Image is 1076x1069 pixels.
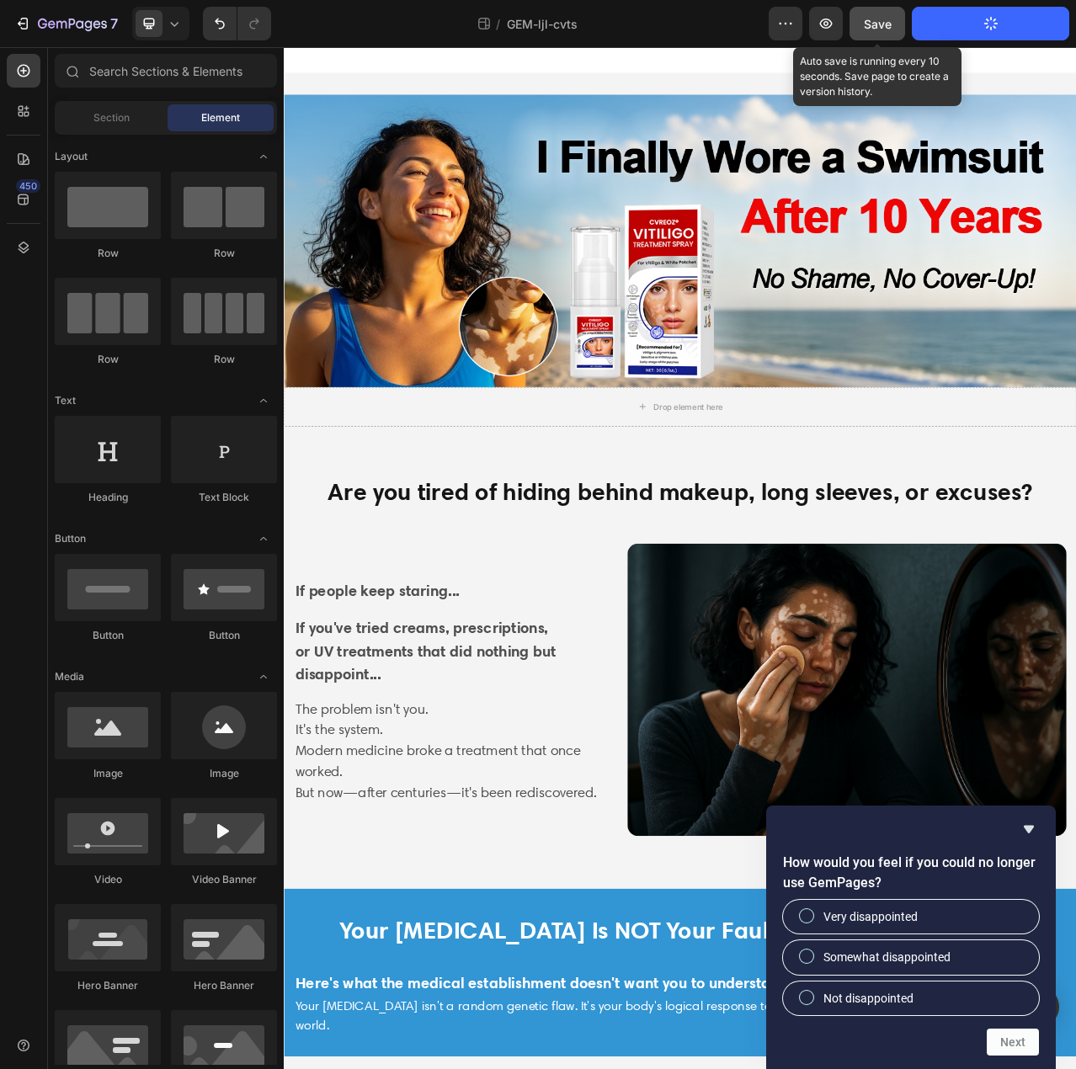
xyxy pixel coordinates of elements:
[171,490,277,505] div: Text Block
[55,531,86,546] span: Button
[14,726,411,756] p: If you've tried creams, prescriptions,
[16,179,40,193] div: 450
[171,246,277,261] div: Row
[201,110,240,125] span: Element
[783,900,1039,1015] div: How would you feel if you could no longer use GemPages?
[55,978,161,993] div: Hero Banner
[284,47,1076,1069] iframe: Design area
[250,663,277,690] span: Toggle open
[13,539,998,597] h2: Are you tired of hiding behind makeup, long sleeves, or excuses?
[55,352,161,367] div: Row
[1019,819,1039,839] button: Hide survey
[14,675,411,710] p: If people keep staring...
[55,628,161,643] div: Button
[203,7,271,40] div: Undo/Redo
[55,872,161,887] div: Video
[250,525,277,552] span: Toggle open
[783,819,1039,1056] div: How would you feel if you could no longer use GemPages?
[823,990,914,1007] span: Not disappointed
[987,1029,1039,1056] button: Next question
[438,633,998,1006] img: gempages_573903386756252720-faafcb6e-8179-444f-bf05-835ab135c927.png
[93,110,130,125] span: Section
[55,246,161,261] div: Row
[864,17,892,31] span: Save
[507,15,578,33] span: GEM-ljl-cvts
[171,628,277,643] div: Button
[14,831,411,964] p: The problem isn't you. It's the system. Modern medicine broke a treatment that once worked. But n...
[823,908,918,925] span: Very disappointed
[55,393,76,408] span: Text
[55,766,161,781] div: Image
[110,13,118,34] p: 7
[496,15,500,33] span: /
[7,7,125,40] button: 7
[850,7,905,40] button: Save
[171,978,277,993] div: Hero Banner
[55,149,88,164] span: Layout
[250,143,277,170] span: Toggle open
[250,387,277,414] span: Toggle open
[171,872,277,887] div: Video Banner
[55,669,84,684] span: Media
[171,766,277,781] div: Image
[55,490,161,505] div: Heading
[783,853,1039,893] h2: How would you feel if you could no longer use GemPages?
[14,756,411,814] p: or UV treatments that did nothing but disappoint...
[171,352,277,367] div: Row
[471,452,560,465] div: Drop element here
[55,54,277,88] input: Search Sections & Elements
[823,949,951,965] span: Somewhat disappointed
